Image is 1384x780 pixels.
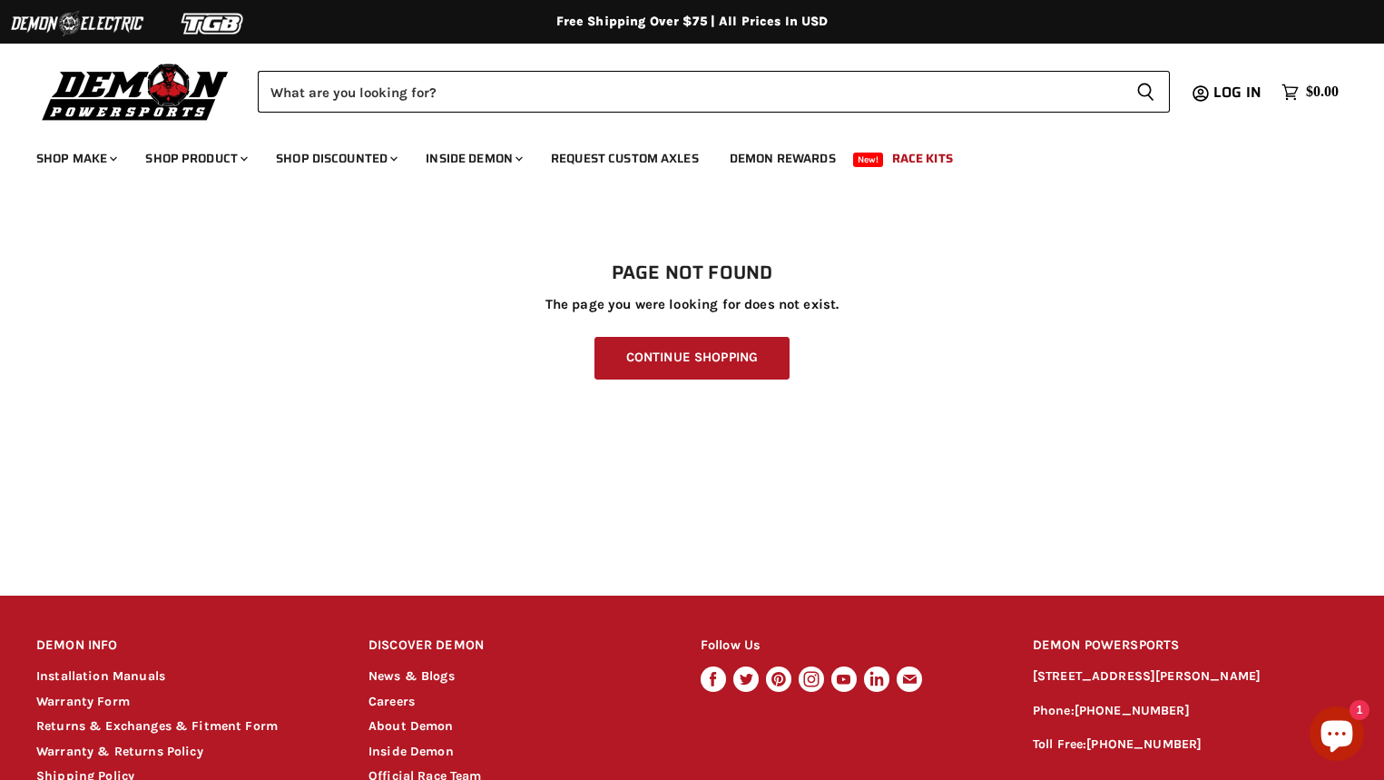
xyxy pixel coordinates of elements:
[368,625,666,667] h2: DISCOVER DEMON
[1272,79,1348,105] a: $0.00
[258,71,1170,113] form: Product
[368,668,455,684] a: News & Blogs
[368,718,454,734] a: About Demon
[36,625,334,667] h2: DEMON INFO
[145,6,281,41] img: TGB Logo 2
[36,744,203,759] a: Warranty & Returns Policy
[132,140,259,177] a: Shop Product
[701,625,998,667] h2: Follow Us
[36,668,165,684] a: Installation Manuals
[368,694,415,709] a: Careers
[9,6,145,41] img: Demon Electric Logo 2
[853,153,884,167] span: New!
[36,59,235,123] img: Demon Powersports
[1122,71,1170,113] button: Search
[258,71,1122,113] input: Search
[1033,625,1348,667] h2: DEMON POWERSPORTS
[716,140,849,177] a: Demon Rewards
[23,140,128,177] a: Shop Make
[537,140,712,177] a: Request Custom Axles
[262,140,408,177] a: Shop Discounted
[1033,701,1348,722] p: Phone:
[368,744,454,759] a: Inside Demon
[1304,706,1369,765] inbox-online-store-chat: Shopify online store chat
[23,133,1334,177] ul: Main menu
[412,140,534,177] a: Inside Demon
[1075,703,1190,718] a: [PHONE_NUMBER]
[1033,735,1348,755] p: Toll Free:
[1213,81,1261,104] span: Log in
[36,694,130,709] a: Warranty Form
[594,337,790,380] a: Continue Shopping
[36,297,1348,312] p: The page you were looking for does not exist.
[36,262,1348,284] h1: Page not found
[1205,84,1272,101] a: Log in
[1033,666,1348,687] p: [STREET_ADDRESS][PERSON_NAME]
[36,718,278,734] a: Returns & Exchanges & Fitment Form
[1086,736,1202,752] a: [PHONE_NUMBER]
[878,140,967,177] a: Race Kits
[1306,84,1339,101] span: $0.00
